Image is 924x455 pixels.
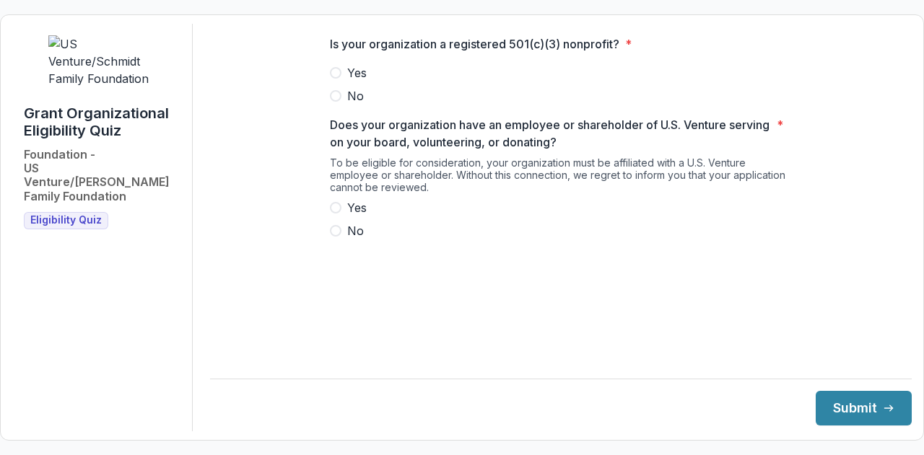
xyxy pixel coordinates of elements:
[347,64,367,81] span: Yes
[24,105,180,139] h1: Grant Organizational Eligibility Quiz
[816,391,912,425] button: Submit
[330,156,792,199] div: To be eligible for consideration, your organization must be affiliated with a U.S. Venture employ...
[48,35,157,87] img: US Venture/Schmidt Family Foundation
[30,214,102,226] span: Eligibility Quiz
[24,148,180,203] h2: Foundation - US Venture/[PERSON_NAME] Family Foundation
[347,199,367,216] span: Yes
[347,222,364,239] span: No
[330,35,619,53] p: Is your organization a registered 501(c)(3) nonprofit?
[330,116,771,151] p: Does your organization have an employee or shareholder of U.S. Venture serving on your board, vol...
[347,87,364,105] span: No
